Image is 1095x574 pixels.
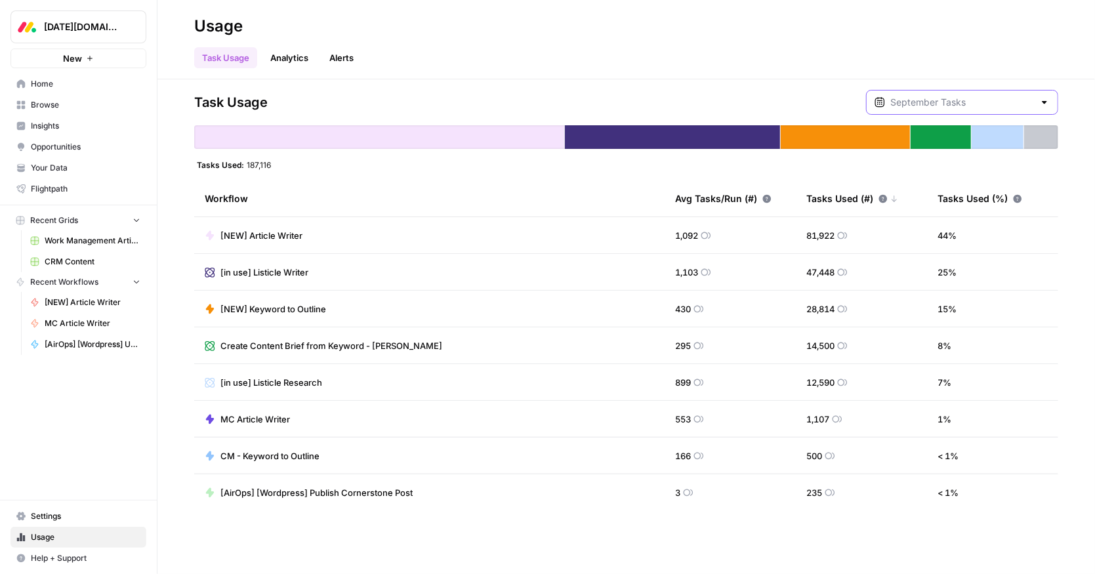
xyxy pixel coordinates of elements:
[24,230,146,251] a: Work Management Article Grid
[675,376,691,389] span: 899
[205,486,413,499] a: [AirOps] [Wordpress] Publish Cornerstone Post
[806,229,835,242] span: 81,922
[10,506,146,527] a: Settings
[938,302,957,316] span: 15 %
[262,47,316,68] a: Analytics
[806,266,835,279] span: 47,448
[24,313,146,334] a: MC Article Writer
[10,94,146,115] a: Browse
[10,527,146,548] a: Usage
[675,302,691,316] span: 430
[10,73,146,94] a: Home
[15,15,39,39] img: Monday.com Logo
[10,178,146,199] a: Flightpath
[220,376,322,389] span: [in use] Listicle Research
[675,339,691,352] span: 295
[938,376,951,389] span: 7 %
[45,338,140,350] span: [AirOps] [Wordpress] Update Cornerstone Post
[205,376,322,389] a: [in use] Listicle Research
[220,266,308,279] span: [in use] Listicle Writer
[45,318,140,329] span: MC Article Writer
[938,339,951,352] span: 8 %
[675,266,698,279] span: 1,103
[31,162,140,174] span: Your Data
[31,552,140,564] span: Help + Support
[31,531,140,543] span: Usage
[24,292,146,313] a: [NEW] Article Writer
[205,413,290,426] a: MC Article Writer
[675,229,698,242] span: 1,092
[675,449,691,462] span: 166
[205,302,326,316] a: [NEW] Keyword to Outline
[10,115,146,136] a: Insights
[938,449,959,462] span: < 1 %
[24,334,146,355] a: [AirOps] [Wordpress] Update Cornerstone Post
[30,276,98,288] span: Recent Workflows
[194,47,257,68] a: Task Usage
[806,376,835,389] span: 12,590
[194,16,243,37] div: Usage
[10,136,146,157] a: Opportunities
[205,449,320,462] a: CM - Keyword to Outline
[806,486,822,499] span: 235
[205,180,654,216] div: Workflow
[675,486,680,499] span: 3
[890,96,1034,109] input: September Tasks
[220,229,302,242] span: [NEW] Article Writer
[220,339,442,352] span: Create Content Brief from Keyword - [PERSON_NAME]
[10,548,146,569] button: Help + Support
[938,413,951,426] span: 1 %
[321,47,362,68] a: Alerts
[10,49,146,68] button: New
[806,449,822,462] span: 500
[45,256,140,268] span: CRM Content
[45,235,140,247] span: Work Management Article Grid
[31,78,140,90] span: Home
[44,20,123,33] span: [DATE][DOMAIN_NAME]
[10,211,146,230] button: Recent Grids
[220,486,413,499] span: [AirOps] [Wordpress] Publish Cornerstone Post
[205,229,302,242] a: [NEW] Article Writer
[197,159,244,170] span: Tasks Used:
[220,413,290,426] span: MC Article Writer
[938,180,1022,216] div: Tasks Used (%)
[938,266,957,279] span: 25 %
[24,251,146,272] a: CRM Content
[806,413,829,426] span: 1,107
[806,180,898,216] div: Tasks Used (#)
[675,180,772,216] div: Avg Tasks/Run (#)
[10,157,146,178] a: Your Data
[31,183,140,195] span: Flightpath
[10,272,146,292] button: Recent Workflows
[10,10,146,43] button: Workspace: Monday.com
[806,339,835,352] span: 14,500
[31,510,140,522] span: Settings
[938,229,957,242] span: 44 %
[806,302,835,316] span: 28,814
[45,297,140,308] span: [NEW] Article Writer
[31,99,140,111] span: Browse
[205,266,308,279] a: [in use] Listicle Writer
[31,120,140,132] span: Insights
[205,339,442,352] a: Create Content Brief from Keyword - [PERSON_NAME]
[63,52,82,65] span: New
[938,486,959,499] span: < 1 %
[30,215,78,226] span: Recent Grids
[675,413,691,426] span: 553
[194,93,268,112] span: Task Usage
[220,302,326,316] span: [NEW] Keyword to Outline
[247,159,271,170] span: 187,116
[31,141,140,153] span: Opportunities
[220,449,320,462] span: CM - Keyword to Outline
